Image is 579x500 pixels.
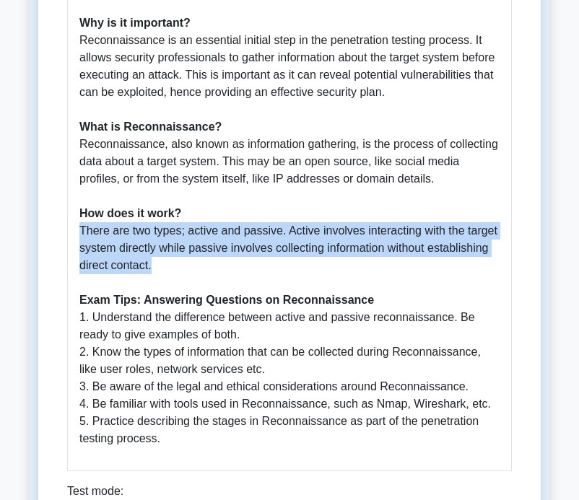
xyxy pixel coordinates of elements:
[79,294,374,306] b: Exam Tips: Answering Questions on Reconnaissance
[79,207,181,219] b: How does it work?
[79,120,222,133] b: What is Reconnaissance?
[79,17,191,29] b: Why is it important?
[79,14,500,447] p: Reconnaissance is an essential initial step in the penetration testing process. It allows securit...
